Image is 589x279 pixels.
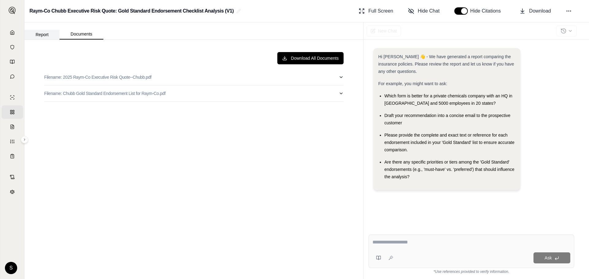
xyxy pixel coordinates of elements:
[44,74,152,80] p: Filename: 2025 Raym-Co Executive Risk Quote--Chubb.pdf
[406,5,442,17] button: Hide Chat
[44,85,344,101] button: Filename: Chubb Gold Standard Endorsement List for Raym-Co.pdf
[21,136,28,143] button: Expand sidebar
[533,252,570,263] button: Ask
[277,52,344,64] button: Download All Documents
[2,149,23,163] a: Coverage Table
[44,90,165,96] p: Filename: Chubb Gold Standard Endorsement List for Raym-Co.pdf
[470,7,505,15] span: Hide Citations
[2,185,23,198] a: Legal Search Engine
[44,69,344,85] button: Filename: 2025 Raym-Co Executive Risk Quote--Chubb.pdf
[418,7,440,15] span: Hide Chat
[29,6,234,17] h2: Raym-Co Chubb Executive Risk Quote: Gold Standard Endorsement Checklist Analysis (V1)
[384,160,514,179] span: Are there any specific priorities or tiers among the 'Gold Standard' endorsements (e.g., 'must-ha...
[384,93,512,106] span: Which form is better for a private chemicals company with an HQ in [GEOGRAPHIC_DATA] and 5000 emp...
[545,255,552,260] span: Ask
[2,135,23,148] a: Custom Report
[6,4,18,17] button: Expand sidebar
[60,29,103,40] button: Documents
[2,91,23,104] a: Single Policy
[2,26,23,39] a: Home
[517,5,553,17] button: Download
[2,55,23,69] a: Prompt Library
[529,7,551,15] span: Download
[384,113,510,125] span: Draft your recommendation into a concise email to the prospective customer
[2,120,23,134] a: Claim Coverage
[2,70,23,83] a: Chat
[2,170,23,184] a: Contract Analysis
[378,54,514,74] span: Hi [PERSON_NAME] 👋 - We have generated a report comparing the insurance policies. Please review t...
[356,5,396,17] button: Full Screen
[2,40,23,54] a: Documents Vault
[9,7,16,14] img: Expand sidebar
[5,262,17,274] div: S
[368,268,574,274] div: *Use references provided to verify information.
[384,133,514,152] span: Please provide the complete and exact text or reference for each endorsement included in your 'Go...
[368,7,393,15] span: Full Screen
[2,105,23,119] a: Policy Comparisons
[25,30,60,40] button: Report
[378,81,447,86] span: For example, you might want to ask:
